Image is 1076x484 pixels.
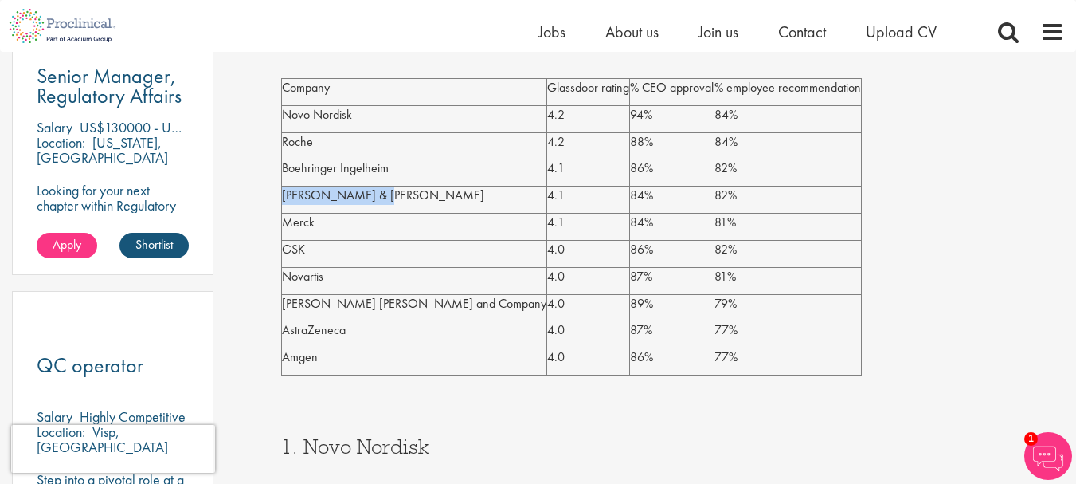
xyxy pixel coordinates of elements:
[282,268,546,286] p: Novartis
[1024,432,1038,446] span: 1
[282,241,546,259] p: GSK
[698,22,738,42] a: Join us
[714,321,861,340] p: 77%
[282,214,546,232] p: Merck
[630,321,714,340] p: 87%
[80,407,186,426] p: Highly Competitive
[547,268,629,286] p: 4.0
[37,133,85,151] span: Location:
[37,62,182,109] span: Senior Manager, Regulatory Affairs
[547,348,629,367] p: 4.0
[37,233,97,258] a: Apply
[866,22,937,42] a: Upload CV
[714,348,861,367] p: 77%
[1024,432,1072,480] img: Chatbot
[547,187,629,205] p: 4.1
[714,295,861,313] p: 79%
[37,133,168,167] p: [US_STATE], [GEOGRAPHIC_DATA]
[630,348,714,367] p: 86%
[547,321,629,340] p: 4.0
[630,133,714,151] p: 88%
[282,348,546,367] p: Amgen
[37,118,72,136] span: Salary
[37,407,72,426] span: Salary
[80,118,293,136] p: US$130000 - US$145000 per annum
[630,214,714,232] p: 84%
[281,436,1064,457] h3: 1. Novo Nordisk
[282,295,546,313] p: [PERSON_NAME] [PERSON_NAME] and Company
[714,106,861,124] p: 84%
[282,106,546,124] p: Novo Nordisk
[714,187,861,205] p: 82%
[630,268,714,286] p: 87%
[37,352,143,379] span: QC operator
[547,241,629,259] p: 4.0
[282,159,546,178] p: Boehringer Ingelheim
[119,233,189,258] a: Shortlist
[630,159,714,178] p: 86%
[547,79,629,97] p: Glassdoor rating
[11,425,215,473] iframe: reCAPTCHA
[714,79,861,97] p: % employee recommendation
[547,106,629,124] p: 4.2
[538,22,565,42] a: Jobs
[282,187,546,205] p: [PERSON_NAME] & [PERSON_NAME]
[282,79,546,97] p: Company
[547,133,629,151] p: 4.2
[282,321,546,340] p: AstraZeneca
[714,268,861,286] p: 81%
[630,79,714,97] p: % CEO approval
[714,241,861,259] p: 82%
[282,133,546,151] p: Roche
[714,159,861,178] p: 82%
[714,214,861,232] p: 81%
[630,295,714,313] p: 89%
[605,22,659,42] a: About us
[37,356,189,376] a: QC operator
[778,22,826,42] a: Contact
[547,214,629,232] p: 4.1
[714,133,861,151] p: 84%
[630,106,714,124] p: 94%
[630,241,714,259] p: 86%
[37,66,189,106] a: Senior Manager, Regulatory Affairs
[53,236,81,253] span: Apply
[37,183,189,273] p: Looking for your next chapter within Regulatory Affairs? This position leading projects and worki...
[630,187,714,205] p: 84%
[547,159,629,178] p: 4.1
[547,295,629,313] p: 4.0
